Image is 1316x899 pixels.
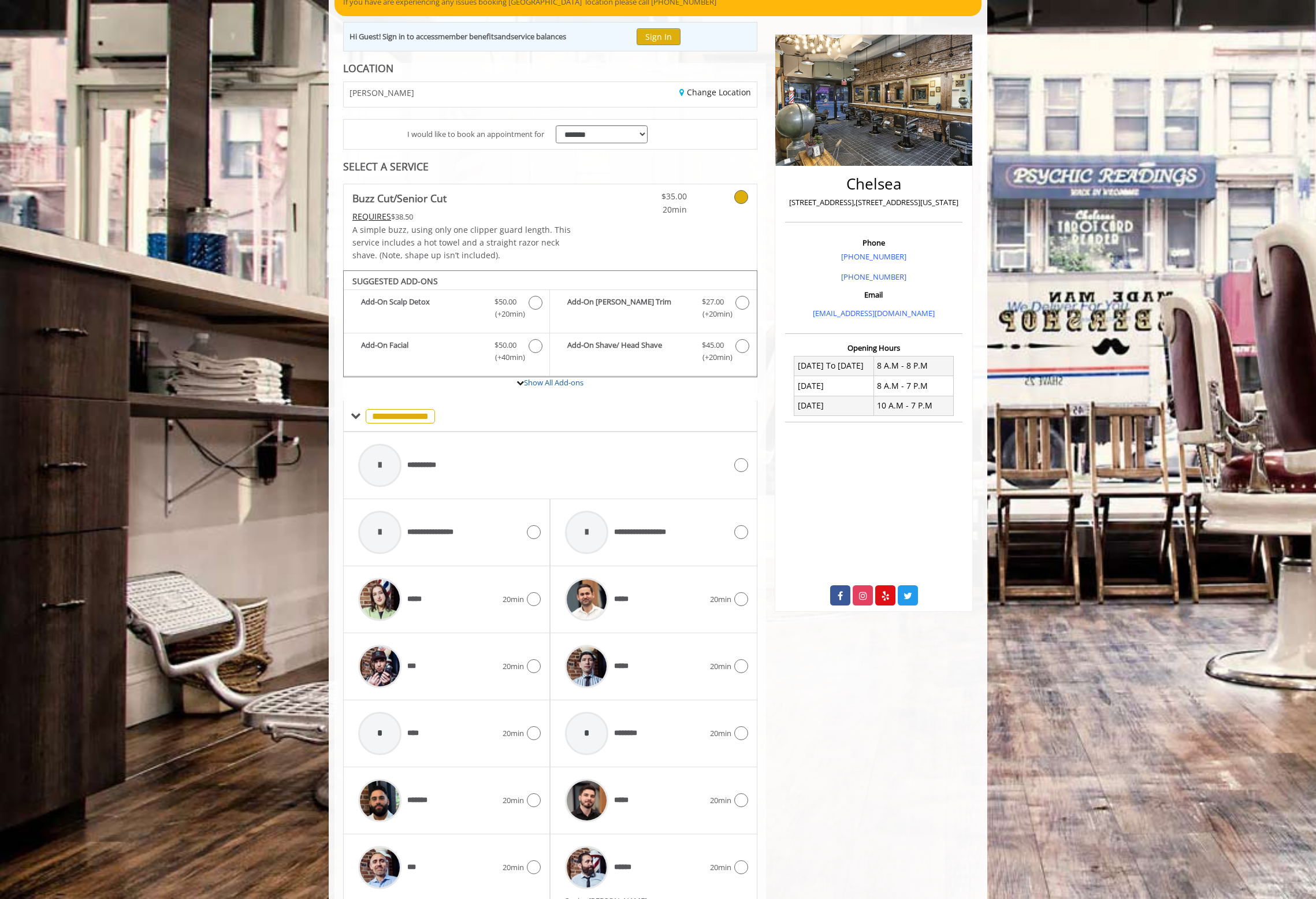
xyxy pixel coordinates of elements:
span: 20min [710,727,731,740]
div: SELECT A SERVICE [343,161,757,172]
span: [PERSON_NAME] [350,88,414,97]
p: A simple buzz, using only one clipper guard length. This service includes a hot towel and a strai... [352,224,585,262]
td: [DATE] To [DATE] [794,356,874,376]
h3: Email [788,291,960,299]
a: Show All Add-ons [524,377,583,388]
span: $45.00 [702,339,724,351]
span: 20min [503,794,524,807]
label: Add-On Shave/ Head Shave [556,339,750,366]
td: 8 A.M - 8 P.M [873,356,953,376]
a: Change Location [679,87,751,98]
span: $50.00 [495,296,516,308]
a: [EMAIL_ADDRESS][DOMAIN_NAME] [813,308,935,318]
label: Add-On Beard Trim [556,296,750,323]
span: 20min [503,861,524,874]
b: Add-On [PERSON_NAME] Trim [567,296,690,320]
span: (+20min ) [696,351,730,363]
h3: Opening Hours [785,344,962,352]
label: Add-On Scalp Detox [350,296,544,323]
span: (+40min ) [489,351,523,363]
span: 20min [710,861,731,874]
span: 20min [619,203,687,216]
td: [DATE] [794,376,874,396]
a: [PHONE_NUMBER] [841,272,906,282]
label: Add-On Facial [350,339,544,366]
p: [STREET_ADDRESS],[STREET_ADDRESS][US_STATE] [788,196,960,209]
span: 20min [710,794,731,807]
button: Sign In [637,28,681,45]
span: 20min [503,660,524,673]
div: Buzz Cut/Senior Cut Add-onS [343,270,757,378]
b: SUGGESTED ADD-ONS [352,276,438,287]
span: This service needs some Advance to be paid before we block your appointment [352,211,391,222]
b: Add-On Scalp Detox [361,296,483,320]
span: 20min [503,593,524,605]
span: (+20min ) [489,308,523,320]
div: $38.50 [352,210,585,223]
b: member benefits [438,31,497,42]
div: Hi Guest! Sign in to access and [350,31,566,43]
b: Add-On Shave/ Head Shave [567,339,690,363]
span: $27.00 [702,296,724,308]
td: [DATE] [794,396,874,415]
h3: Phone [788,239,960,247]
td: 8 A.M - 7 P.M [873,376,953,396]
b: LOCATION [343,61,393,75]
span: 20min [710,593,731,605]
span: $35.00 [619,190,687,203]
span: $50.00 [495,339,516,351]
span: 20min [503,727,524,740]
h2: Chelsea [788,176,960,192]
td: 10 A.M - 7 P.M [873,396,953,415]
span: 20min [710,660,731,673]
span: (+20min ) [696,308,730,320]
a: [PHONE_NUMBER] [841,251,906,262]
b: service balances [511,31,566,42]
span: I would like to book an appointment for [407,128,544,140]
b: Buzz Cut/Senior Cut [352,190,447,206]
b: Add-On Facial [361,339,483,363]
